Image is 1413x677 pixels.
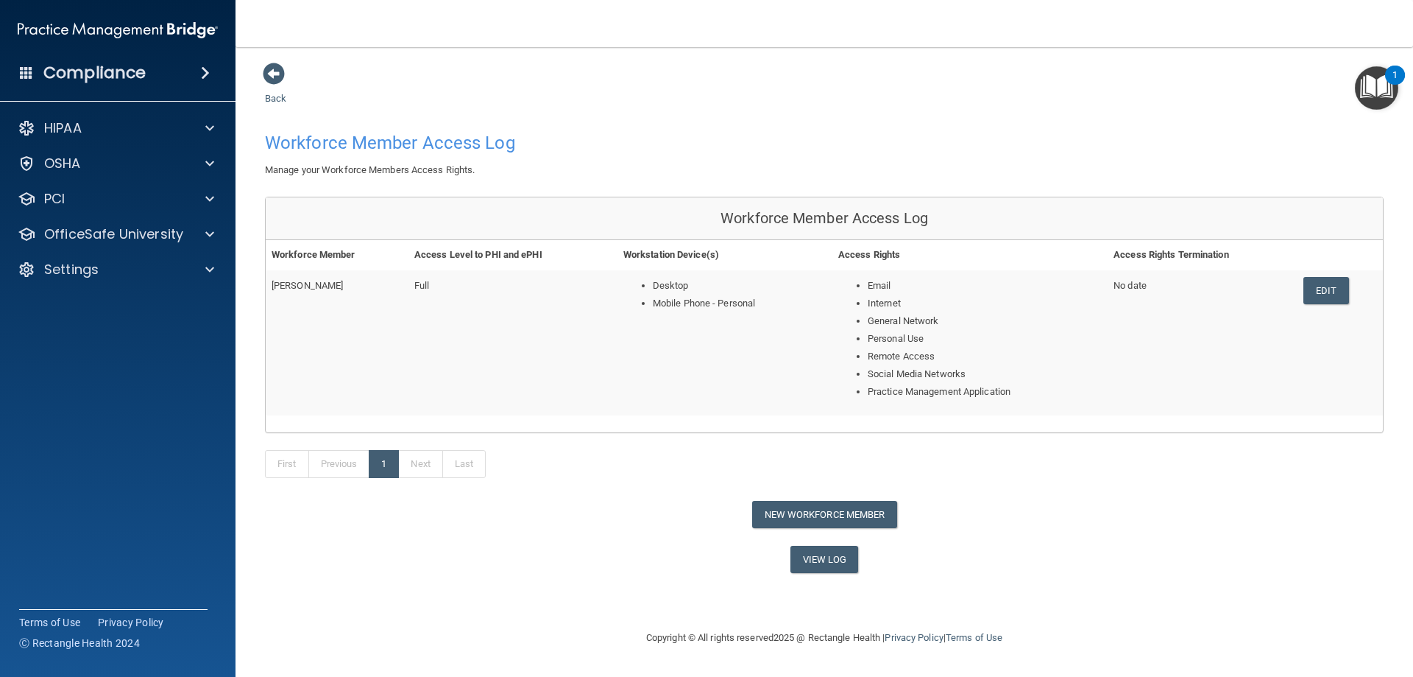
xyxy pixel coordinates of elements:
[44,119,82,137] p: HIPAA
[308,450,370,478] a: Previous
[265,75,286,104] a: Back
[414,280,429,291] span: Full
[885,632,943,643] a: Privacy Policy
[272,280,343,291] span: [PERSON_NAME]
[653,277,826,295] li: Desktop
[868,330,1102,348] li: Personal Use
[265,450,309,478] a: First
[266,197,1383,240] div: Workforce Member Access Log
[398,450,442,478] a: Next
[653,295,826,312] li: Mobile Phone - Personal
[44,190,65,208] p: PCI
[442,450,486,478] a: Last
[44,261,99,278] p: Settings
[44,155,81,172] p: OSHA
[832,240,1108,270] th: Access Rights
[369,450,399,478] a: 1
[1303,277,1348,304] a: Edit
[43,63,146,83] h4: Compliance
[265,133,813,152] h4: Workforce Member Access Log
[1392,75,1398,94] div: 1
[617,240,832,270] th: Workstation Device(s)
[868,365,1102,383] li: Social Media Networks
[18,155,214,172] a: OSHA
[868,312,1102,330] li: General Network
[19,636,140,650] span: Ⓒ Rectangle Health 2024
[18,190,214,208] a: PCI
[1355,66,1398,110] button: Open Resource Center, 1 new notification
[556,614,1093,662] div: Copyright © All rights reserved 2025 @ Rectangle Health | |
[44,225,183,243] p: OfficeSafe University
[752,501,897,528] button: New Workforce Member
[18,225,214,243] a: OfficeSafe University
[266,240,408,270] th: Workforce Member
[1113,280,1147,291] span: No date
[868,277,1102,295] li: Email
[18,261,214,278] a: Settings
[790,546,859,573] a: View Log
[946,632,1002,643] a: Terms of Use
[18,15,218,45] img: PMB logo
[19,615,80,630] a: Terms of Use
[1108,240,1297,270] th: Access Rights Termination
[98,615,164,630] a: Privacy Policy
[408,240,617,270] th: Access Level to PHI and ePHI
[1158,572,1395,631] iframe: Drift Widget Chat Controller
[265,164,475,175] span: Manage your Workforce Members Access Rights.
[18,119,214,137] a: HIPAA
[868,383,1102,401] li: Practice Management Application
[868,295,1102,312] li: Internet
[868,348,1102,365] li: Remote Access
